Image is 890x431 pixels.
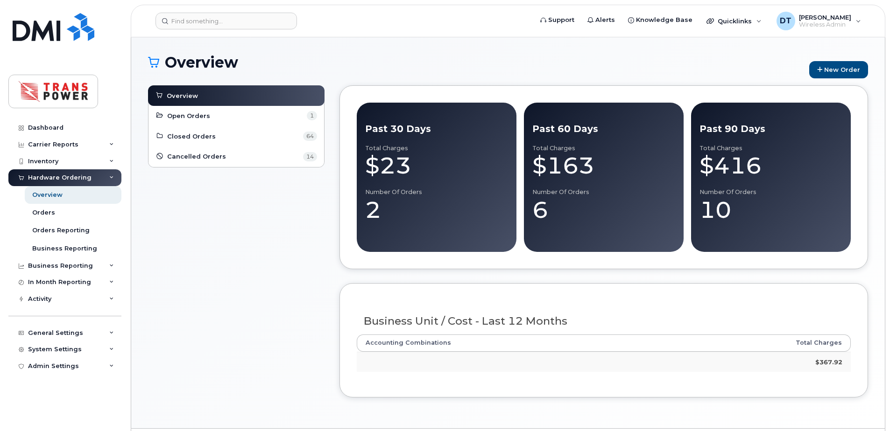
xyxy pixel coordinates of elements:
div: Past 30 Days [365,122,508,136]
div: Number of Orders [365,188,508,196]
div: Total Charges [532,145,675,152]
a: Cancelled Orders 14 [155,151,317,162]
div: $416 [699,152,842,180]
strong: $367.92 [815,358,842,366]
a: Closed Orders 64 [155,131,317,142]
h3: Business Unit / Cost - Last 12 Months [364,315,844,327]
a: Open Orders 1 [155,110,317,121]
th: Total Charges [662,334,851,351]
span: Cancelled Orders [167,152,226,161]
div: Number of Orders [532,188,675,196]
div: Past 90 Days [699,122,842,136]
span: 64 [303,132,317,141]
span: Closed Orders [167,132,216,141]
div: $163 [532,152,675,180]
span: 1 [307,111,317,120]
span: 14 [303,152,317,161]
div: Total Charges [699,145,842,152]
div: 10 [699,196,842,224]
span: Overview [167,91,198,100]
div: Number of Orders [699,188,842,196]
div: Past 60 Days [532,122,675,136]
span: Open Orders [167,111,210,120]
h1: Overview [148,54,805,70]
div: $23 [365,152,508,180]
a: New Order [809,61,868,78]
th: Accounting Combinations [357,334,662,351]
div: 6 [532,196,675,224]
div: 2 [365,196,508,224]
div: Total Charges [365,145,508,152]
a: Overview [155,90,318,101]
